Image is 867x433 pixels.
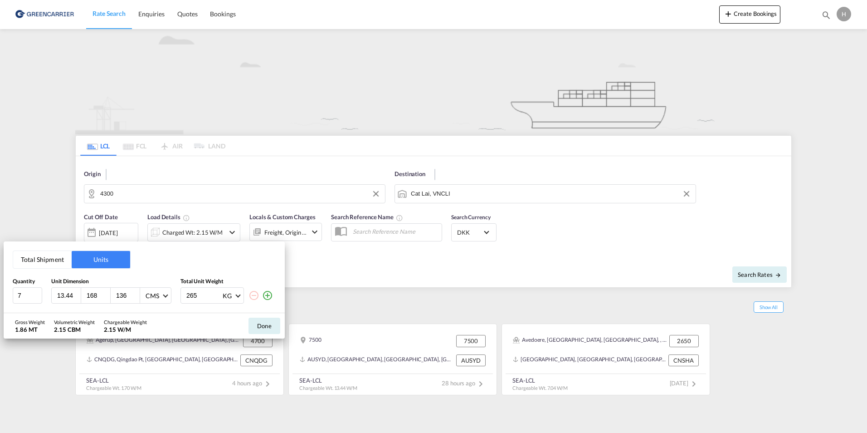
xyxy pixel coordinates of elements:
[248,318,280,334] button: Done
[56,291,81,300] input: L
[15,325,45,334] div: 1.86 MT
[13,287,42,304] input: Qty
[248,290,259,301] md-icon: icon-minus-circle-outline
[54,325,95,334] div: 2.15 CBM
[54,319,95,325] div: Volumetric Weight
[223,292,232,300] div: KG
[115,291,140,300] input: H
[51,278,171,285] div: Unit Dimension
[262,290,273,301] md-icon: icon-plus-circle-outline
[86,291,110,300] input: W
[185,288,222,303] input: Enter weight
[104,319,147,325] div: Chargeable Weight
[146,292,159,300] div: CMS
[180,278,276,285] div: Total Unit Weight
[104,325,147,334] div: 2.15 W/M
[72,251,130,268] button: Units
[13,278,42,285] div: Quantity
[15,319,45,325] div: Gross Weight
[13,251,72,268] button: Total Shipment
